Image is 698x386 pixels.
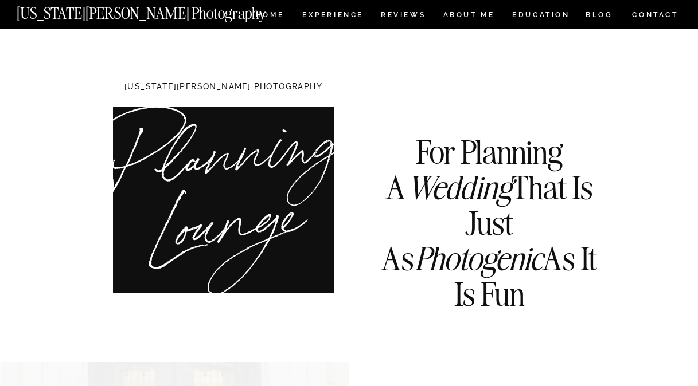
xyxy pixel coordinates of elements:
[406,167,512,208] i: Wedding
[511,11,571,21] a: EDUCATION
[100,123,354,251] h1: Planning Lounge
[17,6,305,15] a: [US_STATE][PERSON_NAME] Photography
[414,238,543,279] i: Photogenic
[106,82,341,93] h1: [US_STATE][PERSON_NAME] PHOTOGRAPHY
[381,11,424,21] a: REVIEWS
[586,11,613,21] a: BLOG
[254,11,286,21] a: HOME
[631,9,679,21] a: CONTACT
[443,11,495,21] a: ABOUT ME
[302,11,362,21] a: Experience
[369,135,610,266] h3: For Planning A That Is Just As As It Is Fun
